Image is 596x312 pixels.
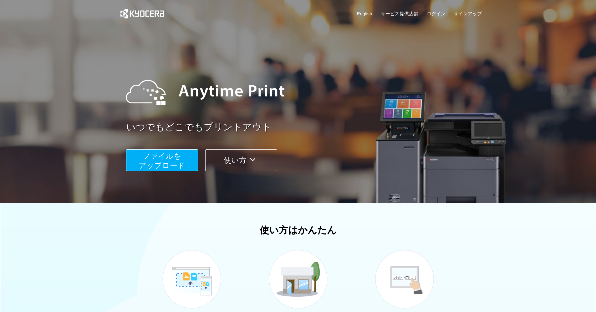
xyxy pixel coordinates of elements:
[454,10,482,17] a: サインアップ
[357,10,372,17] a: English
[126,121,486,134] a: いつでもどこでもプリントアウト
[205,149,277,171] button: 使い方
[427,10,446,17] a: ログイン
[126,149,198,171] button: ファイルを​​アップロード
[381,10,418,17] a: サービス提供店舗
[139,152,185,170] span: ファイルを ​​アップロード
